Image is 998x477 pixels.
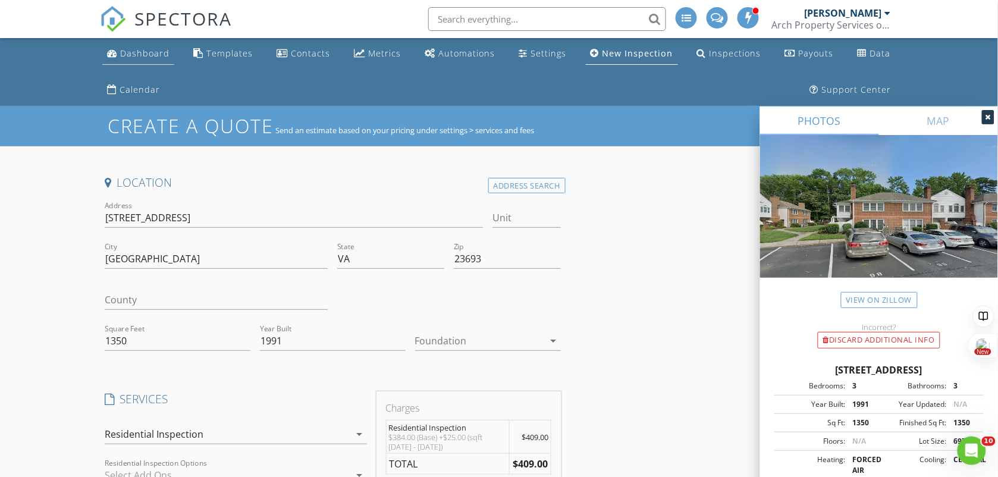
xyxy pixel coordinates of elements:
[108,113,274,139] h1: Create a Quote
[879,454,946,476] div: Cooling:
[760,135,998,306] img: streetview
[778,418,845,428] div: Sq Ft:
[488,178,566,194] div: Address Search
[368,48,401,59] div: Metrics
[386,454,510,475] td: TOTAL
[852,436,866,446] span: N/A
[388,423,507,432] div: Residential Inspection
[760,322,998,332] div: Incorrect?
[692,43,766,65] a: Inspections
[105,175,561,190] h4: Location
[870,48,891,59] div: Data
[276,125,535,136] span: Send an estimate based on your pricing under settings > services and fees
[778,436,845,447] div: Floors:
[841,292,918,308] a: View on Zillow
[879,436,946,447] div: Lot Size:
[778,381,845,391] div: Bedrooms:
[958,437,986,465] iframe: Intercom live chat
[120,84,160,95] div: Calendar
[778,399,845,410] div: Year Built:
[771,19,890,31] div: Arch Property Services of Virginia, LLC
[805,79,896,101] a: Support Center
[946,418,980,428] div: 1350
[879,106,998,135] a: MAP
[105,429,203,440] div: Residential Inspection
[804,7,881,19] div: [PERSON_NAME]
[547,334,561,348] i: arrow_drop_down
[349,43,406,65] a: Metrics
[853,43,896,65] a: Data
[189,43,258,65] a: Templates
[102,79,165,101] a: Calendar
[602,48,673,59] div: New Inspection
[291,48,330,59] div: Contacts
[845,454,879,476] div: FORCED AIR
[946,454,980,476] div: CENTRAL
[821,84,891,95] div: Support Center
[774,363,984,377] div: [STREET_ADDRESS]
[778,454,845,476] div: Heating:
[514,43,572,65] a: Settings
[120,48,170,59] div: Dashboard
[953,399,967,409] span: N/A
[845,418,879,428] div: 1350
[845,381,879,391] div: 3
[100,6,126,32] img: The Best Home Inspection Software - Spectora
[134,6,232,31] span: SPECTORA
[388,432,507,451] div: $384.00 (Base) +$25.00 (sqft [DATE] - [DATE])
[879,418,946,428] div: Finished Sq Ft:
[100,16,232,41] a: SPECTORA
[982,437,996,446] span: 10
[428,7,666,31] input: Search everything...
[206,48,253,59] div: Templates
[438,48,495,59] div: Automations
[845,399,879,410] div: 1991
[780,43,839,65] a: Payouts
[760,106,879,135] a: PHOTOS
[946,436,980,447] div: 697
[386,401,551,415] div: Charges
[818,332,940,349] div: Discard Additional info
[879,399,946,410] div: Year Updated:
[586,43,678,65] a: New Inspection
[522,432,548,443] span: $409.00
[946,381,980,391] div: 3
[513,457,548,470] strong: $409.00
[102,43,174,65] a: Dashboard
[272,43,335,65] a: Contacts
[420,43,500,65] a: Automations (Advanced)
[710,48,761,59] div: Inspections
[105,391,367,407] h4: SERVICES
[879,381,946,391] div: Bathrooms:
[353,427,367,441] i: arrow_drop_down
[799,48,834,59] div: Payouts
[531,48,567,59] div: Settings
